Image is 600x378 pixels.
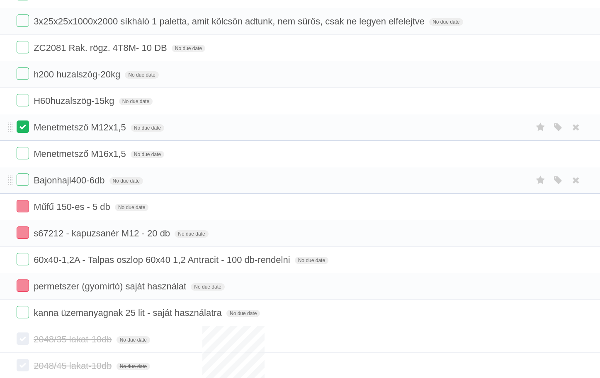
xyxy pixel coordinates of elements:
[34,281,188,291] span: permetszer (gyomirtó) saját használat
[117,336,150,344] span: No due date
[17,253,29,265] label: Done
[17,41,29,53] label: Done
[17,332,29,345] label: Done
[17,147,29,159] label: Done
[533,120,549,134] label: Star task
[295,257,328,264] span: No due date
[175,230,208,238] span: No due date
[125,71,158,79] span: No due date
[226,310,260,317] span: No due date
[17,67,29,80] label: Done
[17,94,29,106] label: Done
[115,204,148,211] span: No due date
[34,308,224,318] span: kanna üzemanyagnak 25 lit - saját használatra
[34,255,292,265] span: 60x40-1,2A - Talpas oszlop 60x40 1,2 Antracit - 100 db-rendelni
[34,16,427,26] span: 3x25x25x1000x2000 síkháló 1 paletta, amit kölcsön adtunk, nem sürős, csak ne legyen elfelejtve
[34,43,169,53] span: ZC2081 Rak. rögz. 4T8M- 10 DB
[34,361,114,371] span: 2048/45 lakat-10db
[17,359,29,371] label: Done
[533,173,549,187] label: Star task
[131,124,164,132] span: No due date
[119,98,153,105] span: No due date
[17,306,29,318] label: Done
[17,279,29,292] label: Done
[17,120,29,133] label: Done
[34,122,128,132] span: Menetmetsző M12x1,5
[17,14,29,27] label: Done
[34,96,116,106] span: H60huzalszög-15kg
[117,363,150,370] span: No due date
[34,175,107,185] span: Bajonhajl400-6db
[17,173,29,186] label: Done
[34,69,122,79] span: h200 huzalszög-20kg
[131,151,164,158] span: No due date
[191,283,224,291] span: No due date
[109,177,143,185] span: No due date
[34,228,172,238] span: s67212 - kapuzsanér M12 - 20 db
[34,334,114,344] span: 2048/35 lakat-10db
[17,200,29,212] label: Done
[429,18,463,26] span: No due date
[34,202,112,212] span: Műfű 150-es - 5 db
[17,226,29,239] label: Done
[172,45,205,52] span: No due date
[34,149,128,159] span: Menetmetsző M16x1,5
